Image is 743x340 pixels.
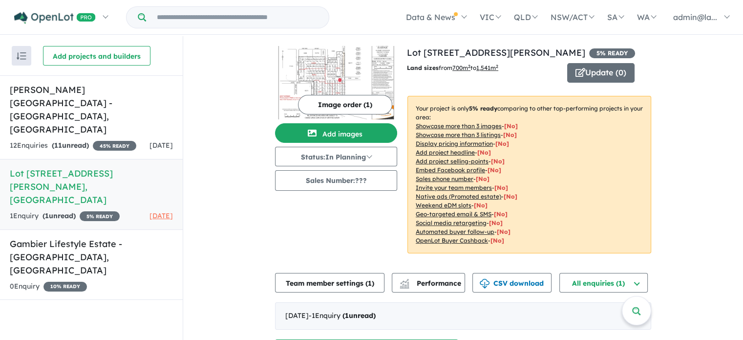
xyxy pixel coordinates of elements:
[407,64,439,71] b: Land sizes
[416,237,488,244] u: OpenLot Buyer Cashback
[489,219,503,227] span: [No]
[407,63,560,73] p: from
[368,279,372,288] span: 1
[392,273,465,293] button: Performance
[469,105,497,112] b: 5 % ready
[504,122,518,130] span: [ No ]
[275,147,397,166] button: Status:In Planning
[416,184,492,191] u: Invite your team members
[342,311,376,320] strong: ( unread)
[407,47,585,58] a: Lot [STREET_ADDRESS][PERSON_NAME]
[472,273,552,293] button: CSV download
[17,52,26,60] img: sort.svg
[275,273,384,293] button: Team member settings (1)
[416,158,488,165] u: Add project selling-points
[474,202,488,209] span: [No]
[298,95,392,114] button: Image order (1)
[10,281,87,293] div: 0 Enquir y
[567,63,635,83] button: Update (0)
[416,202,471,209] u: Weekend eDM slots
[452,64,470,71] u: 700 m
[416,131,501,138] u: Showcase more than 3 listings
[416,149,475,156] u: Add project headline
[476,64,498,71] u: 1,541 m
[495,140,509,147] span: [ No ]
[416,193,501,200] u: Native ads (Promoted estate)
[149,141,173,150] span: [DATE]
[10,167,173,206] h5: Lot [STREET_ADDRESS][PERSON_NAME] , [GEOGRAPHIC_DATA]
[416,122,502,130] u: Showcase more than 3 images
[468,64,470,69] sup: 2
[416,175,473,182] u: Sales phone number
[93,141,136,151] span: 45 % READY
[494,184,508,191] span: [ No ]
[491,158,505,165] span: [ No ]
[275,46,397,119] img: Lot 120 Stanley Street - Tailem Bend
[673,12,717,22] span: admin@la...
[14,12,96,24] img: Openlot PRO Logo White
[476,175,489,182] span: [ No ]
[559,273,648,293] button: All enquiries (1)
[275,123,397,143] button: Add images
[43,282,87,292] span: 10 % READY
[148,7,327,28] input: Try estate name, suburb, builder or developer
[504,193,517,200] span: [No]
[503,131,517,138] span: [ No ]
[275,302,651,330] div: [DATE]
[42,211,76,220] strong: ( unread)
[497,228,510,235] span: [No]
[80,211,120,221] span: 5 % READY
[10,237,173,277] h5: Gambier Lifestyle Estate - [GEOGRAPHIC_DATA] , [GEOGRAPHIC_DATA]
[589,48,635,58] span: 5 % READY
[10,210,120,222] div: 1 Enquir y
[490,237,504,244] span: [No]
[416,219,487,227] u: Social media retargeting
[407,96,651,253] p: Your project is only comparing to other top-performing projects in your area: - - - - - - - - - -...
[416,210,491,218] u: Geo-targeted email & SMS
[10,140,136,152] div: 12 Enquir ies
[54,141,62,150] span: 11
[45,211,49,220] span: 1
[401,279,461,288] span: Performance
[43,46,150,66] button: Add projects and builders
[416,166,485,174] u: Embed Facebook profile
[494,210,508,218] span: [No]
[416,140,493,147] u: Display pricing information
[400,279,409,284] img: line-chart.svg
[477,149,491,156] span: [ No ]
[345,311,349,320] span: 1
[480,279,489,289] img: download icon
[470,64,498,71] span: to
[149,211,173,220] span: [DATE]
[496,64,498,69] sup: 2
[275,170,397,191] button: Sales Number:???
[10,83,173,136] h5: [PERSON_NAME][GEOGRAPHIC_DATA] - [GEOGRAPHIC_DATA] , [GEOGRAPHIC_DATA]
[488,166,501,174] span: [ No ]
[416,228,494,235] u: Automated buyer follow-up
[52,141,89,150] strong: ( unread)
[309,311,376,320] span: - 1 Enquir y
[400,282,409,288] img: bar-chart.svg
